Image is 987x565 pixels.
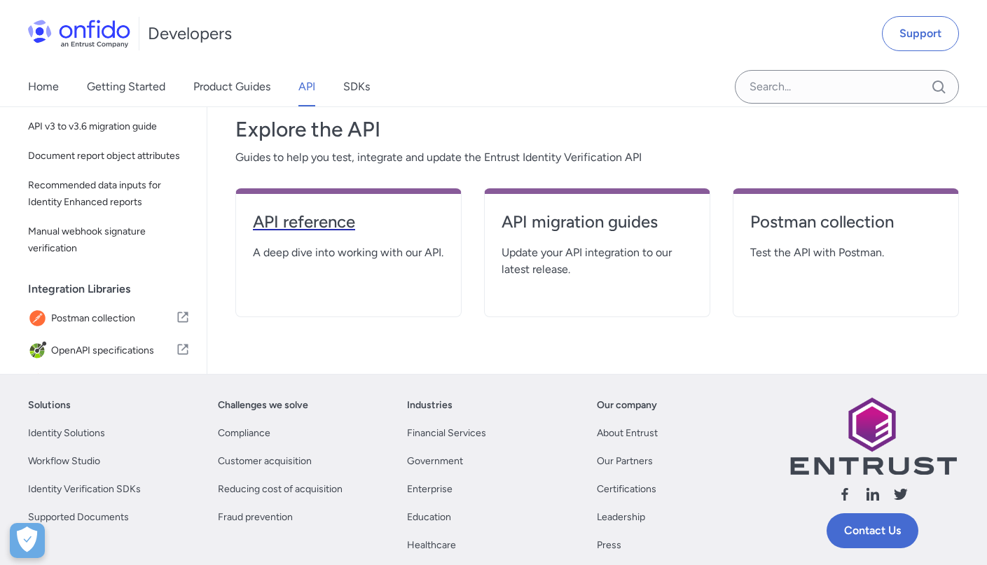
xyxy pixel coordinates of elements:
a: Contact Us [827,513,918,548]
a: Education [407,509,451,526]
a: API [298,67,315,106]
a: Supported Documents [28,509,129,526]
div: Cookie Preferences [10,523,45,558]
a: Follow us facebook [836,486,853,508]
a: Compliance [218,425,270,442]
a: IconOpenAPI specificationsOpenAPI specifications [22,335,195,366]
a: Product Guides [193,67,270,106]
a: Industries [407,397,453,414]
span: Update your API integration to our latest release. [502,244,693,278]
a: Government [407,453,463,470]
a: Workflow Studio [28,453,100,470]
span: API v3 to v3.6 migration guide [28,118,190,135]
a: SDKs [343,67,370,106]
a: About Entrust [597,425,658,442]
h1: Developers [148,22,232,45]
img: IconPostman collection [28,309,51,328]
a: Solutions [28,397,71,414]
a: Reducing cost of acquisition [218,481,343,498]
a: Our company [597,397,657,414]
a: Follow us X (Twitter) [892,486,909,508]
a: Document report object attributes [22,142,195,170]
a: Follow us linkedin [864,486,881,508]
a: Recommended data inputs for Identity Enhanced reports [22,172,195,216]
a: Challenges we solve [218,397,308,414]
img: Entrust logo [789,397,957,475]
h3: Explore the API [235,116,959,144]
svg: Follow us X (Twitter) [892,486,909,503]
svg: Follow us linkedin [864,486,881,503]
a: Certifications [597,481,656,498]
span: Postman collection [51,309,176,328]
a: IconPostman collectionPostman collection [22,303,195,334]
span: Document report object attributes [28,148,190,165]
a: Leadership [597,509,645,526]
a: API migration guides [502,211,693,244]
a: Manual webhook signature verification [22,218,195,263]
a: Identity Solutions [28,425,105,442]
a: Press [597,537,621,554]
img: IconOpenAPI specifications [28,341,51,361]
span: Java library [50,373,176,393]
a: Our Partners [597,453,653,470]
input: Onfido search input field [735,70,959,104]
span: Guides to help you test, integrate and update the Entrust Identity Verification API [235,149,959,166]
a: IconJava libraryJava library [22,368,195,398]
h4: Postman collection [750,211,941,233]
a: Fraud prevention [218,509,293,526]
a: API v3 to v3.6 migration guide [22,113,195,141]
a: Enterprise [407,481,453,498]
h4: API migration guides [502,211,693,233]
svg: Follow us facebook [836,486,853,503]
a: Identity Verification SDKs [28,481,141,498]
a: Support [882,16,959,51]
div: Integration Libraries [28,275,201,303]
a: Customer acquisition [218,453,312,470]
span: OpenAPI specifications [51,341,176,361]
span: Manual webhook signature verification [28,223,190,257]
a: Healthcare [407,537,456,554]
span: Recommended data inputs for Identity Enhanced reports [28,177,190,211]
img: Onfido Logo [28,20,130,48]
h4: API reference [253,211,444,233]
a: Postman collection [750,211,941,244]
span: A deep dive into working with our API. [253,244,444,261]
a: API reference [253,211,444,244]
a: Financial Services [407,425,486,442]
button: Open Preferences [10,523,45,558]
span: Test the API with Postman. [750,244,941,261]
a: Getting Started [87,67,165,106]
a: Home [28,67,59,106]
img: IconJava library [28,373,50,393]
